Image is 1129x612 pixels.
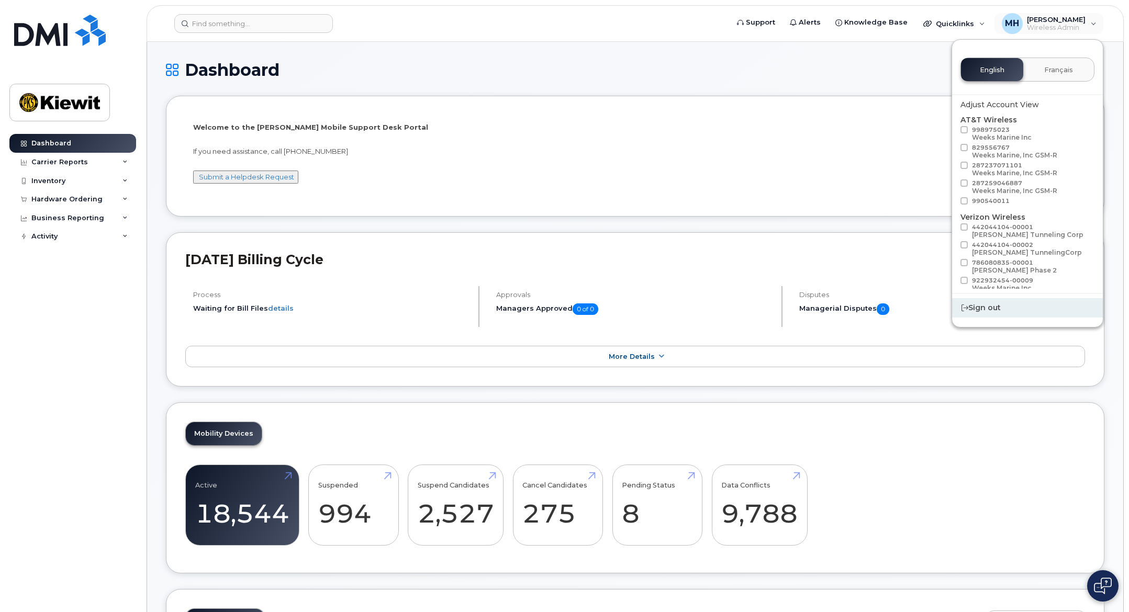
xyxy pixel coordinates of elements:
[972,162,1057,177] span: 287237071101
[496,291,773,299] h4: Approvals
[972,151,1057,159] div: Weeks Marine, Inc GSM-R
[972,284,1033,292] div: Weeks Marine Inc
[972,197,1010,205] span: 990540011
[166,61,1104,79] h1: Dashboard
[1094,577,1112,594] img: Open chat
[573,303,598,315] span: 0 of 0
[186,422,262,445] a: Mobility Devices
[418,471,494,540] a: Suspend Candidates 2,527
[960,99,1094,110] div: Adjust Account View
[952,298,1103,318] div: Sign out
[622,471,692,540] a: Pending Status 8
[972,259,1057,274] span: 786080835-00001
[799,303,1085,315] h5: Managerial Disputes
[195,471,289,540] a: Active 18,544
[877,303,889,315] span: 0
[972,231,1083,239] div: [PERSON_NAME] Tunneling Corp
[972,144,1057,159] span: 829556767
[193,303,470,313] li: Waiting for Bill Files
[721,471,798,540] a: Data Conflicts 9,788
[185,252,1085,267] h2: [DATE] Billing Cycle
[972,223,1083,239] span: 442044104-00001
[972,179,1057,195] span: 287259046887
[199,173,294,181] a: Submit a Helpdesk Request
[960,115,1094,208] div: AT&T Wireless
[268,304,294,312] a: details
[972,277,1033,292] span: 922932454-00009
[972,169,1057,177] div: Weeks Marine, Inc GSM-R
[972,266,1057,274] div: [PERSON_NAME] Phase 2
[972,187,1057,195] div: Weeks Marine, Inc GSM-R
[972,133,1032,141] div: Weeks Marine Inc
[972,241,1082,256] span: 442044104-00002
[496,303,773,315] h5: Managers Approved
[193,171,298,184] button: Submit a Helpdesk Request
[960,212,1094,294] div: Verizon Wireless
[193,122,1077,132] p: Welcome to the [PERSON_NAME] Mobile Support Desk Portal
[972,248,1082,256] div: [PERSON_NAME] TunnelingCorp
[193,146,1077,156] p: If you need assistance, call [PHONE_NUMBER]
[799,291,1085,299] h4: Disputes
[972,126,1032,141] span: 998975023
[609,353,655,360] span: More Details
[522,471,593,540] a: Cancel Candidates 275
[318,471,389,540] a: Suspended 994
[1044,66,1073,74] span: Français
[193,291,470,299] h4: Process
